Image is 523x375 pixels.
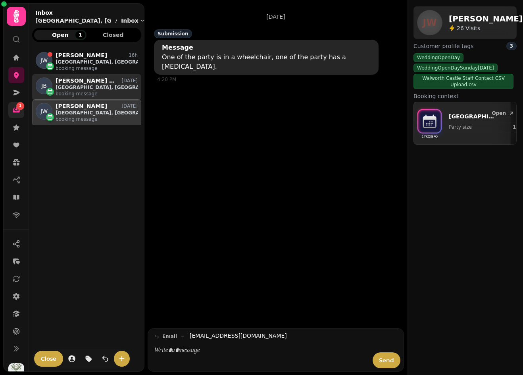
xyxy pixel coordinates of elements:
nav: breadcrumb [35,17,145,25]
button: Open1 [34,30,87,40]
div: 1 [75,31,85,39]
p: [GEOGRAPHIC_DATA], [GEOGRAPHIC_DATA] [449,112,496,120]
p: [DATE] [121,103,138,109]
p: booking message [56,91,138,97]
p: [GEOGRAPHIC_DATA], [GEOGRAPHIC_DATA] [56,59,138,65]
p: 1 [513,124,516,130]
button: Open [489,108,518,118]
button: Close [34,351,63,367]
div: 3 [506,42,517,50]
button: email [151,332,188,341]
p: [GEOGRAPHIC_DATA], [GEOGRAPHIC_DATA] [35,17,112,25]
span: Close [41,356,56,361]
button: tag-thread [81,351,96,367]
p: [GEOGRAPHIC_DATA], [GEOGRAPHIC_DATA] [56,110,138,116]
span: 1 [19,103,21,109]
span: JB [41,82,47,90]
div: bookings-icon1YKQIBFQ[GEOGRAPHIC_DATA], [GEOGRAPHIC_DATA]Party size1Open [417,105,513,141]
div: Walworth Castle Staff Contact CSV Upload.csv [413,74,513,89]
button: Closed [87,30,140,40]
div: 4:20 PM [157,76,379,83]
p: booking message [56,116,138,122]
div: WeddingOpenDay [413,53,463,62]
span: JW [423,18,436,27]
span: JW [40,107,48,115]
div: WeddingOpenDaySunday[DATE] [413,64,498,72]
span: Customer profile tags [413,42,473,50]
p: [DATE] [121,77,138,84]
div: Submission [154,29,192,38]
a: 1 [8,102,24,118]
span: 26 [457,25,465,31]
p: [PERSON_NAME] Bloggs [56,77,117,84]
span: Open [40,32,80,38]
p: [GEOGRAPHIC_DATA], [GEOGRAPHIC_DATA] [56,84,138,91]
span: Send [379,358,394,363]
button: Inbox [121,17,145,25]
p: Visits [457,24,480,32]
span: JW [40,56,48,64]
button: is-read [97,351,113,367]
p: 1YKQIBFQ [422,133,438,141]
p: [PERSON_NAME] [56,52,107,59]
p: Party size [449,124,496,130]
span: Closed [94,32,133,38]
button: Send [373,352,400,368]
p: 16h [129,52,138,58]
a: [EMAIL_ADDRESS][DOMAIN_NAME] [190,332,287,340]
p: [DATE] [266,13,285,21]
label: Booking context [413,92,517,100]
div: Message [162,43,193,52]
button: create-convo [114,351,130,367]
div: grid [32,48,141,362]
span: Open [492,111,506,116]
h2: Inbox [35,9,145,17]
h2: [PERSON_NAME] [449,13,523,24]
p: [PERSON_NAME] [56,103,107,110]
p: booking message [56,65,138,72]
img: bookings-icon [417,105,442,139]
div: One of the party is in a wheelchair, one of the party has a [MEDICAL_DATA]. [162,52,374,72]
